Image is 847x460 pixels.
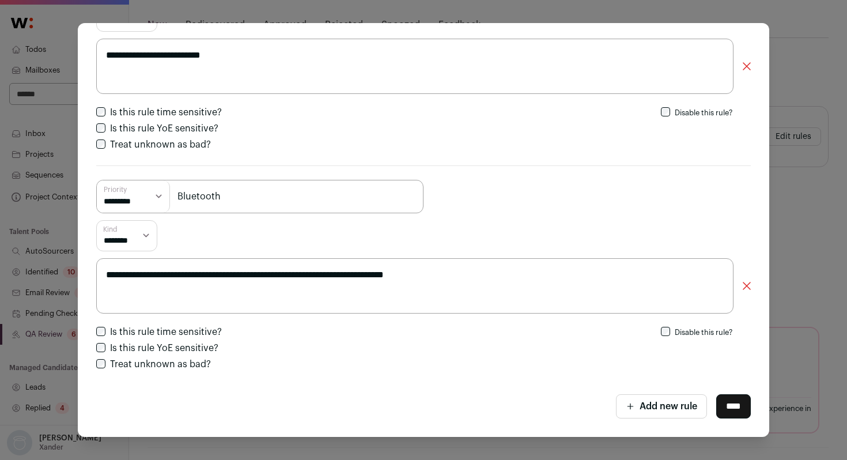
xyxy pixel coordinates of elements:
[110,140,211,149] label: Treat unknown as bad?
[110,344,218,353] label: Is this rule YoE sensitive?
[675,109,732,116] label: Disable this rule?
[96,180,423,213] input: Short name
[110,360,211,369] label: Treat unknown as bad?
[110,124,218,133] label: Is this rule YoE sensitive?
[110,327,222,337] label: Is this rule time sensitive?
[110,108,222,117] label: Is this rule time sensitive?
[675,329,732,336] label: Disable this rule?
[616,394,707,418] button: Add new rule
